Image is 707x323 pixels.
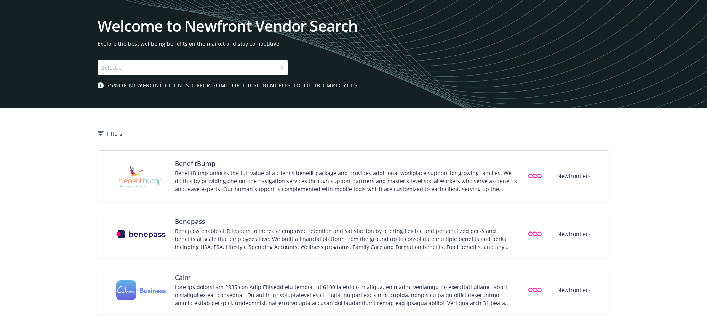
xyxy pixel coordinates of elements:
[175,217,517,226] span: Benepass
[107,81,358,89] span: 75% of Newfront clients offer some of these benefits to their employees
[175,283,517,307] div: Lore ips dolorsi am 2835 con Adip Elitsedd eiu tempori ut 6100 la etdolo m aliqua, enimadmi venia...
[116,280,166,301] img: Vendor logo for Calm
[175,227,517,251] div: Benepass enables HR leaders to increase employee retention and satisfaction by offering flexible ...
[557,286,591,294] span: Newfrontiers
[175,159,517,168] span: BenefitBump
[175,273,517,282] span: Calm
[107,130,122,138] span: Filters
[175,169,517,193] div: BenefitBump unlocks the full value of a client's benefit package and provides additional workplac...
[98,40,609,48] span: Explore the best wellbeing benefits on the market and stay competitive.
[557,230,591,238] span: Newfrontiers
[116,230,166,238] img: Vendor logo for Benepass
[557,172,591,180] span: Newfrontiers
[98,126,135,141] button: Filters
[116,157,166,195] img: Vendor logo for BenefitBump
[98,18,609,34] h1: Welcome to Newfront Vendor Search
